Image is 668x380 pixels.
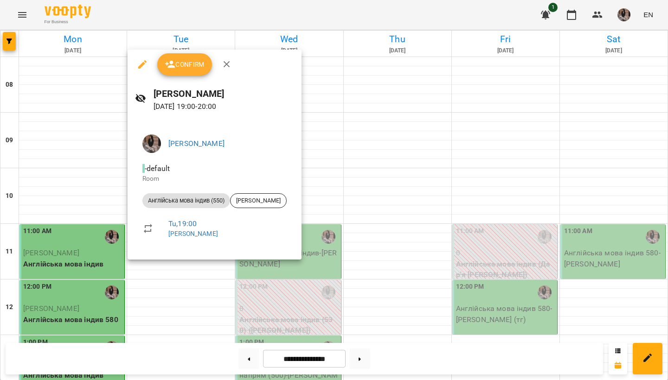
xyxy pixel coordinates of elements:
a: [PERSON_NAME] [168,230,218,237]
div: [PERSON_NAME] [230,193,287,208]
span: Англійська мова індив (550) [142,196,230,205]
p: [DATE] 19:00 - 20:00 [154,101,294,112]
span: - default [142,164,172,173]
button: Confirm [157,53,212,76]
a: Tu , 19:00 [168,219,197,228]
span: [PERSON_NAME] [231,196,286,205]
a: [PERSON_NAME] [168,139,225,148]
span: Confirm [165,59,205,70]
img: 7eeb5c2dceb0f540ed985a8fa2922f17.jpg [142,134,161,153]
p: Room [142,174,287,184]
h6: [PERSON_NAME] [154,87,294,101]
